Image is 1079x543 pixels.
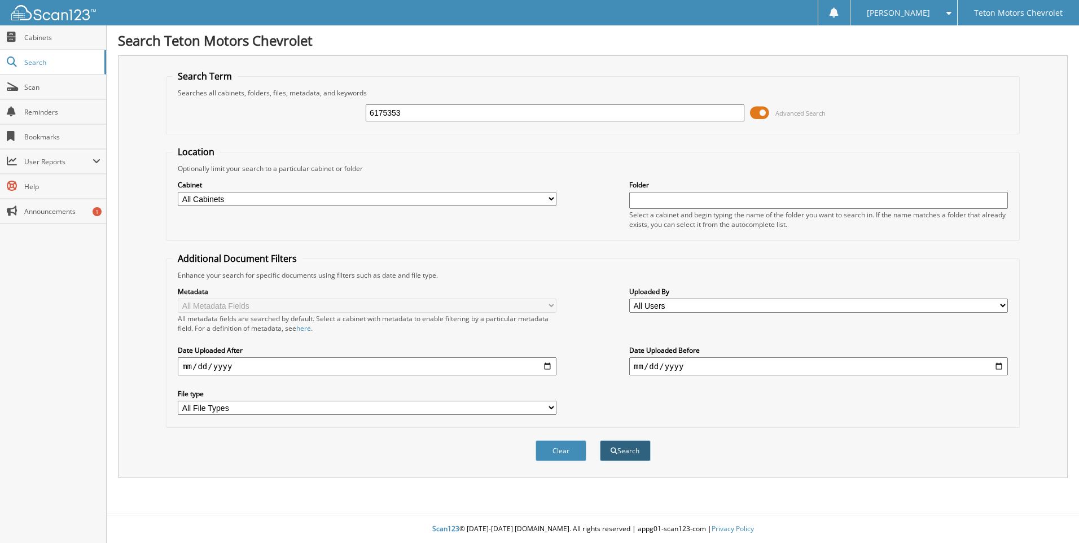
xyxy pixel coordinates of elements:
span: Search [24,58,99,67]
span: Teton Motors Chevrolet [974,10,1063,16]
span: Bookmarks [24,132,100,142]
div: Enhance your search for specific documents using filters such as date and file type. [172,270,1014,280]
legend: Search Term [172,70,238,82]
label: Date Uploaded After [178,345,556,355]
label: Uploaded By [629,287,1008,296]
div: Searches all cabinets, folders, files, metadata, and keywords [172,88,1014,98]
div: © [DATE]-[DATE] [DOMAIN_NAME]. All rights reserved | appg01-scan123-com | [107,515,1079,543]
div: 1 [93,207,102,216]
a: Privacy Policy [712,524,754,533]
div: Select a cabinet and begin typing the name of the folder you want to search in. If the name match... [629,210,1008,229]
button: Search [600,440,651,461]
label: Cabinet [178,180,556,190]
iframe: Chat Widget [1023,489,1079,543]
span: User Reports [24,157,93,167]
span: Scan [24,82,100,92]
span: [PERSON_NAME] [867,10,930,16]
h1: Search Teton Motors Chevrolet [118,31,1068,50]
div: Optionally limit your search to a particular cabinet or folder [172,164,1014,173]
a: here [296,323,311,333]
img: scan123-logo-white.svg [11,5,96,20]
label: Folder [629,180,1008,190]
span: Help [24,182,100,191]
label: Date Uploaded Before [629,345,1008,355]
span: Cabinets [24,33,100,42]
input: start [178,357,556,375]
span: Reminders [24,107,100,117]
span: Scan123 [432,524,459,533]
legend: Location [172,146,220,158]
legend: Additional Document Filters [172,252,302,265]
div: All metadata fields are searched by default. Select a cabinet with metadata to enable filtering b... [178,314,556,333]
span: Announcements [24,207,100,216]
label: Metadata [178,287,556,296]
button: Clear [536,440,586,461]
label: File type [178,389,556,399]
input: end [629,357,1008,375]
span: Advanced Search [775,109,826,117]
